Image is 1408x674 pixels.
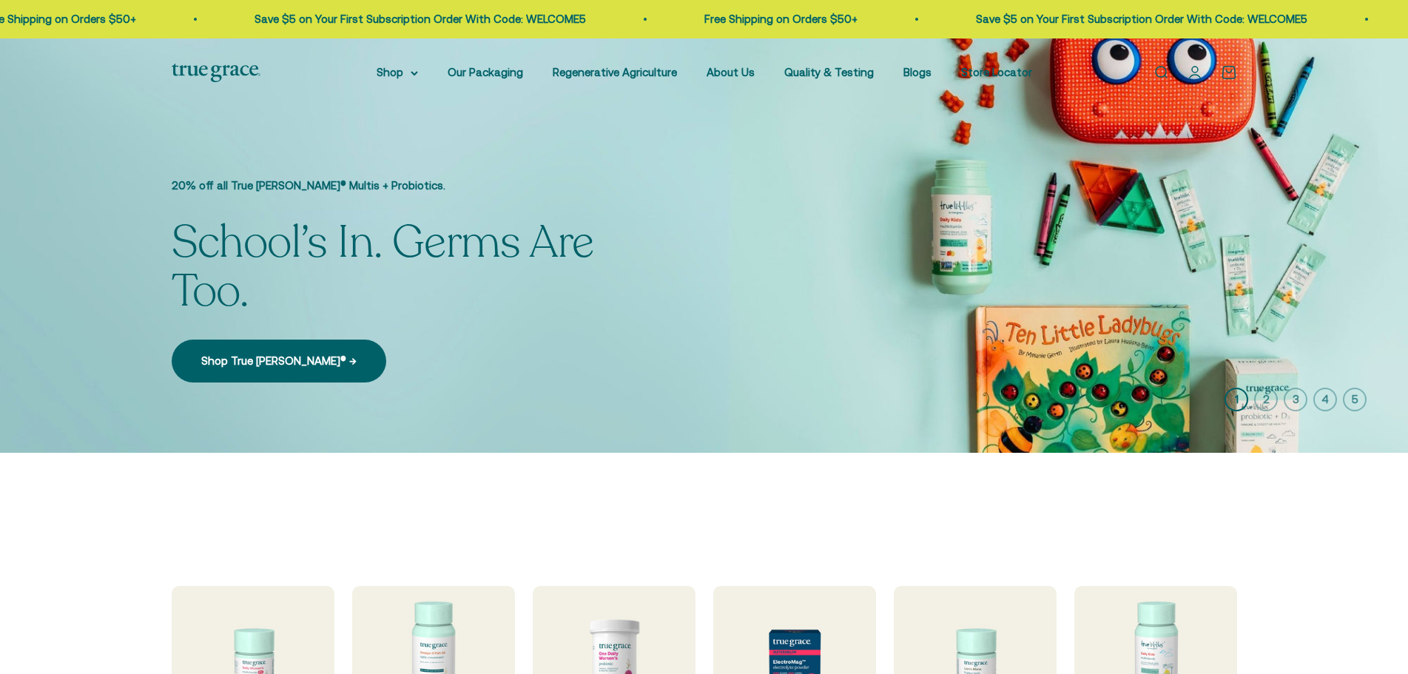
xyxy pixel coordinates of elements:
split-lines: School’s In. Germs Are Too. [172,212,594,322]
button: 2 [1254,388,1278,411]
p: Save $5 on Your First Subscription Order With Code: WELCOME5 [976,10,1307,28]
a: Blogs [903,66,932,78]
button: 4 [1313,388,1337,411]
a: Shop True [PERSON_NAME]® → [172,340,386,383]
a: Free Shipping on Orders $50+ [704,13,858,25]
a: Our Packaging [448,66,523,78]
button: 1 [1225,388,1248,411]
summary: Shop [377,64,418,81]
p: 20% off all True [PERSON_NAME]® Multis + Probiotics. [172,177,660,195]
p: Save $5 on Your First Subscription Order With Code: WELCOME5 [255,10,586,28]
a: Regenerative Agriculture [553,66,677,78]
button: 3 [1284,388,1307,411]
button: 5 [1343,388,1367,411]
a: Quality & Testing [784,66,874,78]
a: About Us [707,66,755,78]
a: Store Locator [961,66,1032,78]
